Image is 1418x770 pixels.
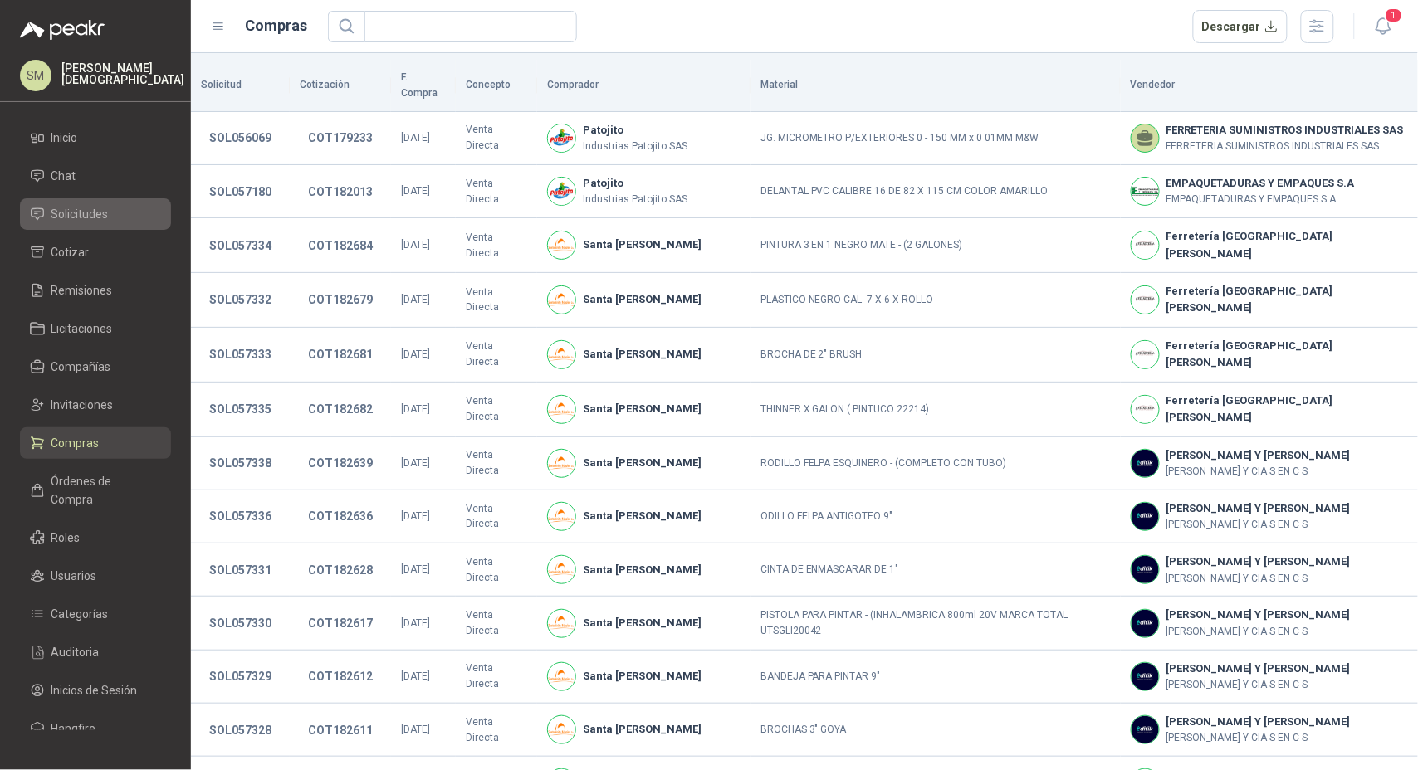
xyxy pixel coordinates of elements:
[20,713,171,744] a: Hangfire
[20,389,171,421] a: Invitaciones
[1132,610,1159,637] img: Company Logo
[51,605,109,623] span: Categorías
[401,239,430,251] span: [DATE]
[300,177,381,207] button: COT182013
[548,286,575,314] img: Company Logo
[1166,714,1351,730] b: [PERSON_NAME] Y [PERSON_NAME]
[1132,341,1159,368] img: Company Logo
[583,122,687,139] b: Patojito
[51,529,81,547] span: Roles
[51,567,97,585] span: Usuarios
[1166,624,1351,640] p: [PERSON_NAME] Y CIA S EN C S
[456,165,537,218] td: Venta Directa
[201,661,280,691] button: SOL057329
[583,668,702,685] b: Santa [PERSON_NAME]
[51,243,90,261] span: Cotizar
[1132,716,1159,743] img: Company Logo
[751,60,1121,112] th: Material
[548,610,575,637] img: Company Logo
[51,396,114,414] span: Invitaciones
[201,501,280,531] button: SOL057336
[201,177,280,207] button: SOL057180
[583,721,702,738] b: Santa [PERSON_NAME]
[51,434,100,452] span: Compras
[456,490,537,543] td: Venta Directa
[20,675,171,706] a: Inicios de Sesión
[401,510,430,522] span: [DATE]
[201,394,280,424] button: SOL057335
[51,472,155,509] span: Órdenes de Compra
[20,122,171,154] a: Inicio
[401,403,430,415] span: [DATE]
[201,715,280,745] button: SOL057328
[583,615,702,631] b: Santa [PERSON_NAME]
[20,465,171,515] a: Órdenes de Compra
[1166,175,1355,192] b: EMPAQUETADURAS Y EMPAQUES S.A
[751,165,1121,218] td: DELANTAL PVC CALIBRE 16 DE 82 X 115 CM COLOR AMARILLO
[583,175,687,192] b: Patojito
[1132,503,1159,530] img: Company Logo
[51,643,100,661] span: Auditoria
[1166,192,1355,207] p: EMPAQUETADURAS Y EMPAQUES S.A
[548,716,575,743] img: Company Logo
[751,383,1121,437] td: THINNER X GALON ( PINTUCO 22214)
[1166,228,1408,262] b: Ferretería [GEOGRAPHIC_DATA][PERSON_NAME]
[201,123,280,153] button: SOL056069
[61,62,184,85] p: [PERSON_NAME] [DEMOGRAPHIC_DATA]
[1385,7,1403,23] span: 1
[537,60,751,112] th: Comprador
[751,490,1121,543] td: ODILLO FELPA ANTIGOTEO 9"
[1166,500,1351,517] b: [PERSON_NAME] Y [PERSON_NAME]
[20,198,171,230] a: Solicitudes
[1166,283,1408,317] b: Ferretería [GEOGRAPHIC_DATA][PERSON_NAME]
[401,563,430,575] span: [DATE]
[300,231,381,261] button: COT182684
[201,231,280,261] button: SOL057334
[1166,447,1351,464] b: [PERSON_NAME] Y [PERSON_NAME]
[1193,10,1288,43] button: Descargar
[548,124,575,152] img: Company Logo
[548,663,575,690] img: Company Logo
[456,383,537,437] td: Venta Directa
[456,112,537,165] td: Venta Directa
[1132,231,1159,259] img: Company Logo
[20,20,105,40] img: Logo peakr
[751,328,1121,383] td: BROCHA DE 2" BRUSH
[1368,12,1398,41] button: 1
[246,14,308,37] h1: Compras
[51,719,96,738] span: Hangfire
[20,236,171,268] a: Cotizar
[583,562,702,578] b: Santa [PERSON_NAME]
[20,275,171,306] a: Remisiones
[548,396,575,423] img: Company Logo
[300,285,381,314] button: COT182679
[1166,338,1408,372] b: Ferretería [GEOGRAPHIC_DATA][PERSON_NAME]
[456,60,537,112] th: Concepto
[583,236,702,253] b: Santa [PERSON_NAME]
[191,60,290,112] th: Solicitud
[1132,450,1159,477] img: Company Logo
[548,450,575,477] img: Company Logo
[1121,60,1418,112] th: Vendedor
[1166,464,1351,480] p: [PERSON_NAME] Y CIA S EN C S
[1166,607,1351,623] b: [PERSON_NAME] Y [PERSON_NAME]
[20,313,171,344] a: Licitaciones
[548,178,575,205] img: Company Logo
[583,455,702,471] b: Santa [PERSON_NAME]
[300,501,381,531] button: COT182636
[1166,571,1351,587] p: [PERSON_NAME] Y CIA S EN C S
[548,231,575,259] img: Company Logo
[1166,392,1408,426] b: Ferretería [GEOGRAPHIC_DATA][PERSON_NAME]
[20,60,51,91] div: SM
[1166,553,1351,570] b: [PERSON_NAME] Y [PERSON_NAME]
[548,503,575,530] img: Company Logo
[1166,660,1351,677] b: [PERSON_NAME] Y [PERSON_NAME]
[583,346,702,363] b: Santa [PERSON_NAME]
[456,597,537,650] td: Venta Directa
[300,394,381,424] button: COT182682
[20,522,171,553] a: Roles
[201,339,280,369] button: SOL057333
[201,608,280,638] button: SOL057330
[456,328,537,383] td: Venta Directa
[583,401,702,417] b: Santa [PERSON_NAME]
